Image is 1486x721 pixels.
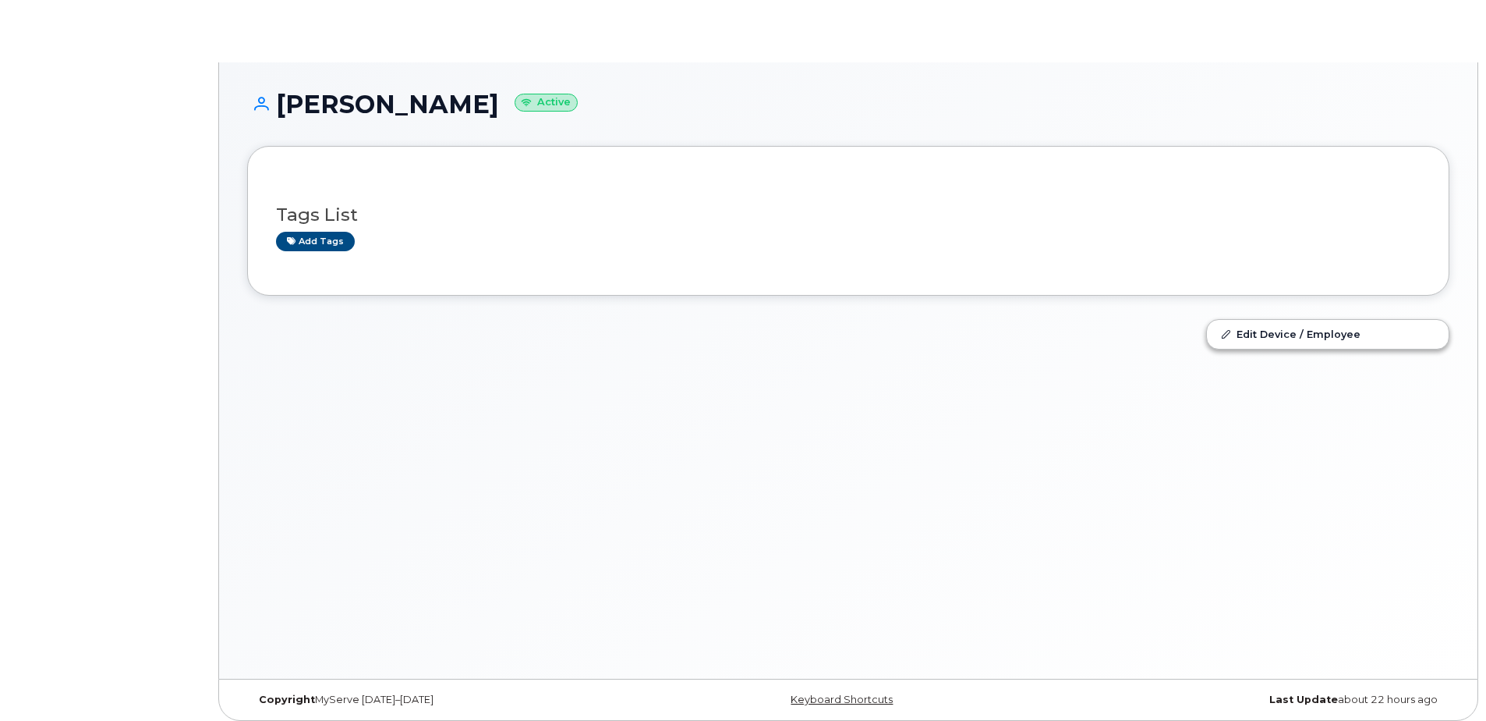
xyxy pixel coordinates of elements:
h1: [PERSON_NAME] [247,91,1449,118]
small: Active [515,94,578,112]
a: Keyboard Shortcuts [791,694,893,705]
div: MyServe [DATE]–[DATE] [247,694,648,706]
a: Edit Device / Employee [1207,320,1449,348]
div: about 22 hours ago [1049,694,1449,706]
strong: Copyright [259,694,315,705]
h3: Tags List [276,205,1421,225]
strong: Last Update [1269,694,1338,705]
a: Add tags [276,232,355,251]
